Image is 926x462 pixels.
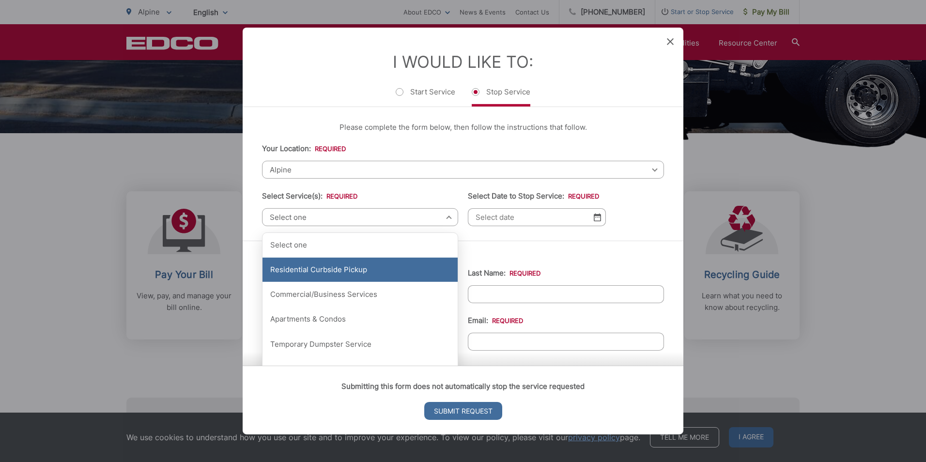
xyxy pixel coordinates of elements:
[262,357,458,381] div: Construction & Demolition
[262,307,458,331] div: Apartments & Condos
[468,316,523,325] label: Email:
[262,258,458,282] div: Residential Curbside Pickup
[468,208,606,226] input: Select date
[468,269,540,277] label: Last Name:
[262,122,664,133] p: Please complete the form below, then follow the instructions that follow.
[393,52,533,72] label: I Would Like To:
[341,382,585,391] strong: Submitting this form does not automatically stop the service requested
[262,233,458,257] div: Select one
[262,208,458,226] span: Select one
[262,282,458,307] div: Commercial/Business Services
[262,192,357,200] label: Select Service(s):
[472,87,530,107] label: Stop Service
[396,87,455,107] label: Start Service
[468,192,599,200] label: Select Date to Stop Service:
[424,402,502,420] input: Submit Request
[262,144,346,153] label: Your Location:
[262,161,664,179] span: Alpine
[262,332,458,356] div: Temporary Dumpster Service
[594,213,601,221] img: Select date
